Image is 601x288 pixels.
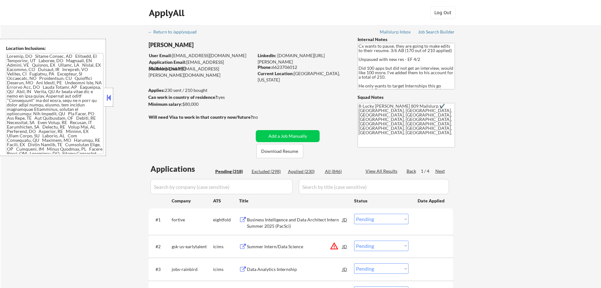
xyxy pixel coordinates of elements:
button: warning_amber [330,242,339,250]
div: Pending (318) [215,168,247,175]
div: Internal Notes [358,36,455,43]
strong: User Email: [149,53,172,58]
div: Date Applied [418,198,445,204]
div: 1 / 4 [421,168,435,174]
div: ApplyAll [149,8,186,18]
div: gsk-us-earlytalent [172,243,213,250]
div: [EMAIL_ADDRESS][DOMAIN_NAME] [149,52,254,59]
div: Company [172,198,213,204]
div: 230 sent / 210 bought [148,87,254,93]
div: Title [239,198,348,204]
input: Search by company (case sensitive) [150,179,293,194]
div: jobs-rainbird [172,266,213,273]
div: 6623706012 [258,64,347,70]
input: Search by title (case sensitive) [299,179,449,194]
div: JD [342,263,348,275]
a: ← Return to /applysquad [148,29,203,36]
div: Back [407,168,417,174]
div: [PERSON_NAME] [149,41,279,49]
div: Data Analytics Internship [247,266,342,273]
strong: Mailslurp Email: [149,66,181,71]
div: Job Search Builder [418,30,455,34]
strong: Current Location: [258,71,294,76]
div: Location Inclusions: [6,45,103,51]
strong: Application Email: [149,59,186,65]
div: icims [213,266,239,273]
a: [DOMAIN_NAME][URL][PERSON_NAME] [258,53,325,64]
div: #2 [156,243,167,250]
div: Applied (230) [288,168,320,175]
div: Business Intelligence and Data Architect Intern Summer 2025 (PacSci) [247,217,342,229]
div: Squad Notes [358,94,455,100]
div: $80,000 [148,101,254,107]
div: ATS [213,198,239,204]
a: Mailslurp Inbox [380,29,411,36]
strong: Can work in country of residence?: [148,94,218,100]
div: [EMAIL_ADDRESS][PERSON_NAME][DOMAIN_NAME] [149,66,254,78]
div: All (846) [325,168,357,175]
div: [GEOGRAPHIC_DATA], [US_STATE] [258,70,347,83]
div: #3 [156,266,167,273]
div: eightfold [213,217,239,223]
div: yes [148,94,252,100]
strong: Phone: [258,64,272,70]
button: Add a Job Manually [256,130,320,142]
strong: Applies: [148,87,165,93]
div: Next [435,168,445,174]
div: Excluded (298) [252,168,283,175]
div: Summer Intern/Data Science [247,243,342,250]
a: Job Search Builder [418,29,455,36]
strong: Minimum salary: [148,101,182,107]
div: [EMAIL_ADDRESS][DOMAIN_NAME] [149,59,254,71]
strong: Will need Visa to work in that country now/future?: [149,114,254,120]
div: Mailslurp Inbox [380,30,411,34]
button: Download Resume [256,144,303,158]
div: Applications [150,165,213,173]
button: Log Out [430,6,456,19]
div: Status [354,195,408,206]
div: #1 [156,217,167,223]
div: icims [213,243,239,250]
div: JD [342,214,348,225]
div: fortive [172,217,213,223]
div: View All Results [365,168,399,174]
div: ← Return to /applysquad [148,30,203,34]
div: JD [342,241,348,252]
strong: LinkedIn: [258,53,276,58]
div: no [253,114,271,120]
